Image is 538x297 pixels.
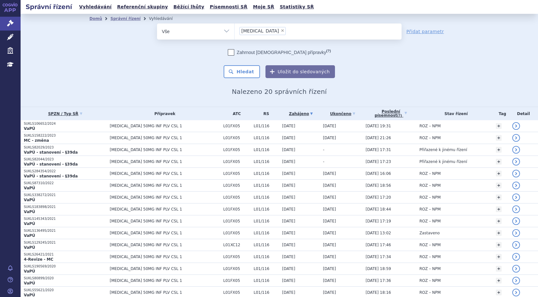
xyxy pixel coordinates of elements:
input: [MEDICAL_DATA] [288,27,291,35]
span: [DATE] 13:02 [366,231,391,235]
p: SUKLS55621/2020 [24,288,107,292]
span: L01FX05 [223,171,251,176]
a: + [496,194,502,200]
span: ROZ – NPM [419,278,441,283]
span: [DATE] 17:34 [366,255,391,259]
span: [DATE] [323,219,336,223]
span: [MEDICAL_DATA] [241,29,279,33]
a: detail [512,217,520,225]
span: L01/116 [254,183,279,188]
button: Uložit do sledovaných [265,65,335,78]
span: [MEDICAL_DATA] 50MG INF PLV CSL 1 [110,255,220,259]
span: L01/116 [254,219,279,223]
span: L01FX05 [223,266,251,271]
a: + [496,135,502,141]
abbr: (?) [397,114,402,118]
span: [DATE] [282,159,295,164]
p: SUKLS82044/2023 [24,157,107,162]
span: ROZ – NPM [419,171,441,176]
span: [DATE] [323,207,336,212]
a: Zahájeno [282,109,320,118]
span: [DATE] [282,266,295,271]
abbr: (?) [326,49,331,53]
span: [DATE] [282,219,295,223]
span: ROZ – NPM [419,124,441,128]
span: [MEDICAL_DATA] 50MG INF PLV CSL 1 [110,266,220,271]
span: L01/116 [254,124,279,128]
span: L01/116 [254,243,279,247]
a: + [496,278,502,283]
span: L01FX05 [223,219,251,223]
span: L01/116 [254,148,279,152]
span: [DATE] [323,278,336,283]
span: [DATE] [323,290,336,295]
strong: VaPÚ - stanovení - §39da [24,162,78,166]
strong: MC - změna [24,138,49,143]
span: [DATE] [282,243,295,247]
span: L01/116 [254,136,279,140]
span: [MEDICAL_DATA] 50MG INF PLV CSL 1 [110,290,220,295]
span: L01FX05 [223,124,251,128]
a: detail [512,229,520,237]
a: detail [512,194,520,201]
span: Přiřazené k jinému řízení [419,159,467,164]
span: ROZ – NPM [419,219,441,223]
li: Vyhledávání [149,14,181,23]
span: L01FX05 [223,290,251,295]
a: detail [512,134,520,142]
span: [DATE] 18:59 [366,266,391,271]
span: [DATE] [323,183,336,188]
a: + [496,242,502,248]
span: [DATE] [282,278,295,283]
span: L01FX05 [223,183,251,188]
a: + [496,159,502,165]
a: Referenční skupiny [115,3,170,11]
strong: VaPÚ [24,198,35,202]
th: Tag [493,107,509,120]
span: Nalezeno 20 správních řízení [232,88,327,95]
span: [MEDICAL_DATA] 50MG INF PLV CSL 1 [110,207,220,212]
a: detail [512,182,520,189]
th: Přípravek [107,107,220,120]
a: + [496,171,502,176]
span: [DATE] 17:19 [366,219,391,223]
span: [DATE] 16:06 [366,171,391,176]
a: + [496,147,502,153]
th: Stav řízení [416,107,493,120]
span: ROZ – NPM [419,195,441,200]
span: L01/116 [254,255,279,259]
a: detail [512,277,520,284]
span: [DATE] 17:46 [366,243,391,247]
span: [DATE] 17:20 [366,195,391,200]
span: L01FX05 [223,195,251,200]
a: detail [512,253,520,261]
th: ATC [220,107,251,120]
th: RS [250,107,279,120]
p: SUKLS26421/2021 [24,252,107,257]
a: detail [512,158,520,166]
span: - [323,148,324,152]
p: SUKLS183898/2021 [24,205,107,209]
span: ROZ – NPM [419,266,441,271]
p: SUKLS82029/2023 [24,145,107,150]
strong: VaPÚ [24,269,35,274]
a: Statistiky SŘ [278,3,316,11]
a: detail [512,205,520,213]
strong: VaPÚ - stanovení - §39da [24,150,78,155]
span: ROZ – NPM [419,207,441,212]
span: L01FX05 [223,148,251,152]
p: SUKLS284354/2022 [24,169,107,174]
span: [DATE] [323,195,336,200]
span: L01/116 [254,207,279,212]
a: Vyhledávání [77,3,114,11]
span: [DATE] [323,243,336,247]
p: SUKLS136495/2021 [24,229,107,233]
span: [DATE] [323,255,336,259]
span: [DATE] [323,171,336,176]
a: detail [512,289,520,296]
p: SUKLS129245/2021 [24,240,107,245]
a: SPZN / Typ SŘ [24,109,107,118]
span: [DATE] [282,183,295,188]
a: + [496,218,502,224]
span: ROZ – NPM [419,243,441,247]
